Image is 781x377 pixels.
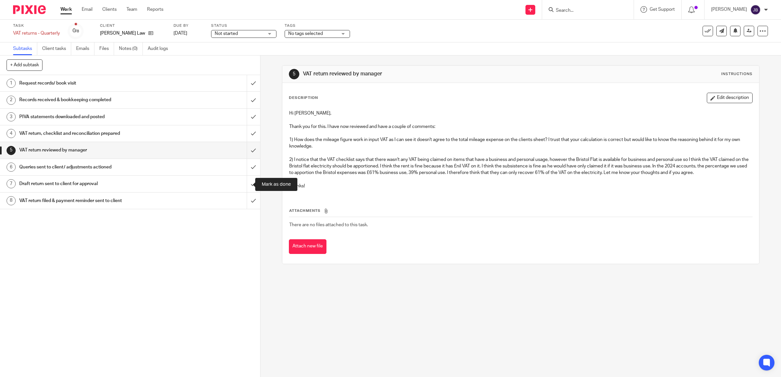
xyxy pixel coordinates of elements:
[13,42,37,55] a: Subtasks
[750,5,761,15] img: svg%3E
[289,183,752,189] p: Thanks!
[13,30,60,37] div: VAT returns - Quarterly
[711,6,747,13] p: [PERSON_NAME]
[100,23,165,28] label: Client
[82,6,92,13] a: Email
[7,112,16,121] div: 3
[42,42,71,55] a: Client tasks
[211,23,276,28] label: Status
[60,6,72,13] a: Work
[19,78,167,88] h1: Request records/ book visit
[19,162,167,172] h1: Queries sent to client/ adjustments actioned
[289,209,321,212] span: Attachments
[7,196,16,205] div: 8
[289,110,752,117] p: Hi [PERSON_NAME],
[19,112,167,122] h1: PIVA statements downloaded and posted
[7,146,16,155] div: 5
[721,71,753,77] div: Instructions
[289,223,368,227] span: There are no files attached to this task.
[707,93,753,103] button: Edit description
[303,71,535,77] h1: VAT return reviewed by manager
[75,29,79,33] small: /8
[19,179,167,189] h1: Draft return sent to client for approval
[7,179,16,188] div: 7
[289,95,318,101] p: Description
[13,23,60,28] label: Task
[99,42,114,55] a: Files
[100,30,145,37] p: [PERSON_NAME] Law
[215,31,238,36] span: Not started
[126,6,137,13] a: Team
[174,23,203,28] label: Due by
[174,31,187,36] span: [DATE]
[7,163,16,172] div: 6
[289,123,752,130] p: Thank you for this. I have now reviewed and have a couple of comments:
[73,27,79,35] div: 0
[7,129,16,138] div: 4
[147,6,163,13] a: Reports
[13,5,46,14] img: Pixie
[650,7,675,12] span: Get Support
[19,145,167,155] h1: VAT return reviewed by manager
[288,31,323,36] span: No tags selected
[7,96,16,105] div: 2
[19,129,167,138] h1: VAT return, checklist and reconciliation prepared
[285,23,350,28] label: Tags
[289,239,326,254] button: Attach new file
[7,79,16,88] div: 1
[148,42,173,55] a: Audit logs
[19,196,167,206] h1: VAT return filed & payment reminder sent to client
[289,136,752,150] p: 1) How does the mileage figure work in input VAT as I can see it doesn't agree to the total milea...
[119,42,143,55] a: Notes (0)
[7,59,42,71] button: + Add subtask
[555,8,614,14] input: Search
[76,42,94,55] a: Emails
[289,69,299,79] div: 5
[19,95,167,105] h1: Records received & bookkeeping completed
[289,156,752,176] p: 2) I notice that the VAT checklist says that there wasn't any VAT being claimed on items that hav...
[102,6,117,13] a: Clients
